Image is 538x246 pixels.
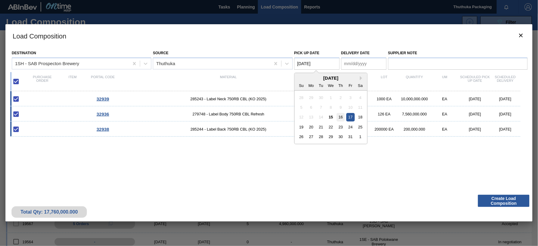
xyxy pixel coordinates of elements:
[97,111,109,117] span: 32936
[12,51,36,55] label: Destination
[327,93,335,101] div: Not available Wednesday, October 1st, 2025
[369,127,399,131] div: 200000 EA
[369,112,399,116] div: 126 EA
[430,97,460,101] div: EA
[478,195,530,207] button: Create Load Composition
[294,58,340,70] input: mm/dd/yyyy
[337,133,345,141] div: Choose Thursday, October 30th, 2025
[337,123,345,131] div: Choose Thursday, October 23rd, 2025
[307,93,315,101] div: Not available Monday, September 29th, 2025
[430,75,460,88] div: UM
[156,61,175,66] div: Thuthuka
[490,112,520,116] div: [DATE]
[88,96,118,101] div: Go to Order
[346,113,355,121] div: Choose Friday, October 17th, 2025
[88,127,118,132] div: Go to Order
[346,103,355,111] div: Not available Friday, October 10th, 2025
[307,133,315,141] div: Choose Monday, October 27th, 2025
[337,81,345,89] div: Th
[346,93,355,101] div: Not available Friday, October 3rd, 2025
[369,97,399,101] div: 1000 EA
[307,113,315,121] div: Not available Monday, October 13th, 2025
[327,81,335,89] div: We
[356,113,365,121] div: Choose Saturday, October 18th, 2025
[460,127,490,131] div: [DATE]
[430,112,460,116] div: EA
[97,96,109,101] span: 32939
[346,81,355,89] div: Fr
[337,103,345,111] div: Not available Thursday, October 9th, 2025
[460,97,490,101] div: [DATE]
[118,127,339,131] span: 285244 - Label Back 750RB CBL (KO 2025)
[356,93,365,101] div: Not available Saturday, October 4th, 2025
[27,75,58,88] div: Purchase order
[327,133,335,141] div: Choose Wednesday, October 29th, 2025
[317,81,325,89] div: Tu
[356,123,365,131] div: Choose Saturday, October 25th, 2025
[360,76,364,80] button: Next Month
[97,127,109,132] span: 32938
[58,75,88,88] div: Item
[356,81,365,89] div: Sa
[490,75,520,88] div: Scheduled Delivery
[297,133,305,141] div: Choose Sunday, October 26th, 2025
[118,112,339,116] span: 279748 - Label Body 750RB CBL Refresh
[317,133,325,141] div: Choose Tuesday, October 28th, 2025
[317,93,325,101] div: Not available Tuesday, September 30th, 2025
[346,123,355,131] div: Choose Friday, October 24th, 2025
[490,97,520,101] div: [DATE]
[295,75,367,81] div: [DATE]
[297,81,305,89] div: Su
[317,103,325,111] div: Not available Tuesday, October 7th, 2025
[388,49,528,58] label: Supplier Note
[317,123,325,131] div: Choose Tuesday, October 21st, 2025
[490,127,520,131] div: [DATE]
[297,103,305,111] div: Not available Sunday, October 5th, 2025
[341,58,387,70] input: mm/dd/yyyy
[430,127,460,131] div: EA
[356,103,365,111] div: Not available Saturday, October 11th, 2025
[15,61,79,66] div: 1SH - SAB Prospecton Brewery
[399,75,430,88] div: Quantity
[16,209,82,215] div: Total Qty: 17,760,000.000
[460,75,490,88] div: Scheduled Pick up Date
[356,133,365,141] div: Choose Saturday, November 1st, 2025
[118,97,339,101] span: 285243 - Label Neck 750RB CBL (KO 2025)
[399,127,430,131] div: 200,000.000
[297,123,305,131] div: Choose Sunday, October 19th, 2025
[118,75,339,88] div: Material
[460,112,490,116] div: [DATE]
[88,75,118,88] div: Portal code
[5,24,533,47] h3: Load Composition
[296,93,365,142] div: month 2025-10
[369,75,399,88] div: Lot
[307,81,315,89] div: Mo
[327,123,335,131] div: Choose Wednesday, October 22nd, 2025
[307,103,315,111] div: Not available Monday, October 6th, 2025
[337,93,345,101] div: Not available Thursday, October 2nd, 2025
[297,113,305,121] div: Not available Sunday, October 12th, 2025
[153,51,168,55] label: Source
[317,113,325,121] div: Not available Tuesday, October 14th, 2025
[88,111,118,117] div: Go to Order
[399,112,430,116] div: 7,560,000.000
[341,51,370,55] label: Delivery Date
[294,51,320,55] label: Pick up Date
[346,133,355,141] div: Choose Friday, October 31st, 2025
[307,123,315,131] div: Choose Monday, October 20th, 2025
[327,103,335,111] div: Not available Wednesday, October 8th, 2025
[297,93,305,101] div: Not available Sunday, September 28th, 2025
[327,113,335,121] div: Choose Wednesday, October 15th, 2025
[399,97,430,101] div: 10,000,000.000
[337,113,345,121] div: Choose Thursday, October 16th, 2025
